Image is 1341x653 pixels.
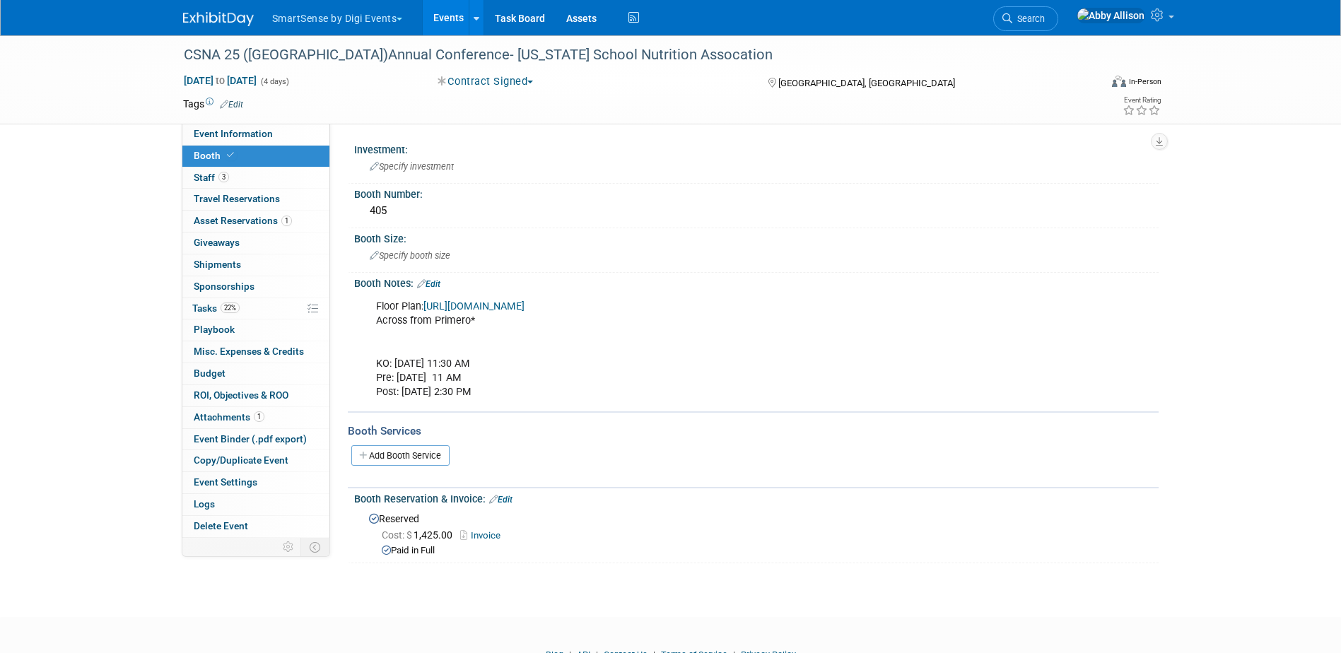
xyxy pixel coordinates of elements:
span: Search [1012,13,1045,24]
span: (4 days) [259,77,289,86]
span: Event Binder (.pdf export) [194,433,307,445]
span: 1,425.00 [382,529,458,541]
a: Event Binder (.pdf export) [182,429,329,450]
a: Edit [220,100,243,110]
div: Booth Reservation & Invoice: [354,488,1159,507]
div: Booth Services [348,423,1159,439]
span: Tasks [192,302,240,314]
div: Event Format [1017,73,1162,95]
a: Invoice [460,530,508,541]
span: 22% [221,302,240,313]
a: ROI, Objectives & ROO [182,385,329,406]
div: 405 [365,200,1148,222]
span: Event Settings [194,476,257,488]
img: Abby Allison [1077,8,1145,23]
a: Delete Event [182,516,329,537]
a: [URL][DOMAIN_NAME] [423,300,525,312]
div: Booth Number: [354,184,1159,201]
div: Event Rating [1123,97,1161,104]
i: Booth reservation complete [227,151,234,159]
span: Staff [194,172,229,183]
a: Playbook [182,319,329,341]
span: [DATE] [DATE] [183,74,257,87]
span: Event Information [194,128,273,139]
a: Travel Reservations [182,189,329,210]
a: Giveaways [182,233,329,254]
span: to [213,75,227,86]
span: Asset Reservations [194,215,292,226]
button: Contract Signed [433,74,539,89]
span: Giveaways [194,237,240,248]
td: Tags [183,97,243,111]
a: Misc. Expenses & Credits [182,341,329,363]
div: Booth Size: [354,228,1159,246]
a: Tasks22% [182,298,329,319]
a: Add Booth Service [351,445,450,466]
a: Logs [182,494,329,515]
span: Budget [194,367,226,379]
a: Booth [182,146,329,167]
td: Personalize Event Tab Strip [276,538,301,556]
a: Search [993,6,1058,31]
span: Specify investment [370,161,454,172]
a: Asset Reservations1 [182,211,329,232]
a: Copy/Duplicate Event [182,450,329,471]
a: Event Information [182,124,329,145]
span: ROI, Objectives & ROO [194,389,288,401]
span: Sponsorships [194,281,254,292]
span: Logs [194,498,215,510]
div: Paid in Full [382,544,1148,558]
a: Event Settings [182,472,329,493]
img: ExhibitDay [183,12,254,26]
span: 1 [254,411,264,422]
a: Staff3 [182,167,329,189]
span: Specify booth size [370,250,450,261]
span: Cost: $ [382,529,414,541]
span: 1 [281,216,292,226]
a: Attachments1 [182,407,329,428]
div: Reserved [365,508,1148,558]
a: Sponsorships [182,276,329,298]
span: Booth [194,150,237,161]
span: Misc. Expenses & Credits [194,346,304,357]
span: Delete Event [194,520,248,531]
div: Floor Plan: Across from Primero* KO: [DATE] 11:30 AM Pre: [DATE] 11 AM Post: [DATE] 2:30 PM [366,293,1003,406]
a: Edit [417,279,440,289]
td: Toggle Event Tabs [300,538,329,556]
div: In-Person [1128,76,1161,87]
span: Copy/Duplicate Event [194,454,288,466]
a: Edit [489,495,513,505]
span: [GEOGRAPHIC_DATA], [GEOGRAPHIC_DATA] [778,78,955,88]
div: Investment: [354,139,1159,157]
a: Budget [182,363,329,384]
span: Travel Reservations [194,193,280,204]
span: 3 [218,172,229,182]
img: Format-Inperson.png [1112,76,1126,87]
div: CSNA 25 ([GEOGRAPHIC_DATA])Annual Conference- [US_STATE] School Nutrition Assocation [179,42,1079,68]
span: Shipments [194,259,241,270]
a: Shipments [182,254,329,276]
div: Booth Notes: [354,273,1159,291]
span: Attachments [194,411,264,423]
span: Playbook [194,324,235,335]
